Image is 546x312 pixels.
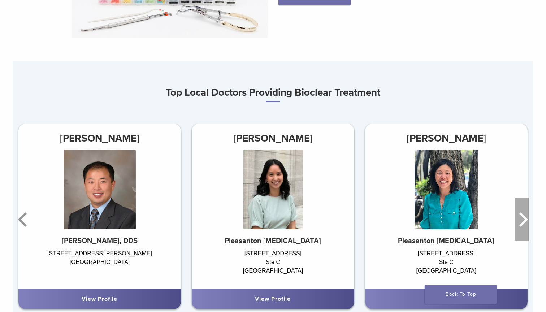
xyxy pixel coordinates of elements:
strong: Pleasanton [MEDICAL_DATA] [398,237,494,245]
strong: Pleasanton [MEDICAL_DATA] [225,237,321,245]
div: [STREET_ADDRESS] Ste C [GEOGRAPHIC_DATA] [365,249,528,282]
h3: Top Local Doctors Providing Bioclear Treatment [13,84,533,102]
strong: [PERSON_NAME], DDS [62,237,138,245]
img: Dr. Olivia Nguyen [243,150,303,229]
a: View Profile [255,295,291,303]
h3: [PERSON_NAME] [192,130,354,147]
button: Next [515,198,529,241]
h3: [PERSON_NAME] [18,130,181,147]
img: Dr. Maggie Chao [415,150,478,229]
a: Back To Top [425,285,497,304]
a: View Profile [82,295,117,303]
div: [STREET_ADDRESS] Ste C [GEOGRAPHIC_DATA] [192,249,354,282]
div: [STREET_ADDRESS][PERSON_NAME] [GEOGRAPHIC_DATA] [18,249,181,282]
button: Previous [17,198,31,241]
img: Dr. Dennis Baik [64,150,136,229]
h3: [PERSON_NAME] [365,130,528,147]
